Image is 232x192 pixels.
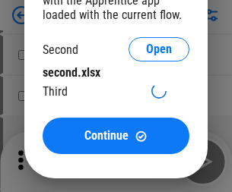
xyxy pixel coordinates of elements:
[43,84,68,99] div: Third
[129,37,189,61] button: Open
[146,43,172,55] span: Open
[43,42,78,57] div: Second
[43,118,189,154] button: ContinueContinue
[43,65,189,80] div: second.xlsx
[84,130,129,142] span: Continue
[135,130,148,143] img: Continue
